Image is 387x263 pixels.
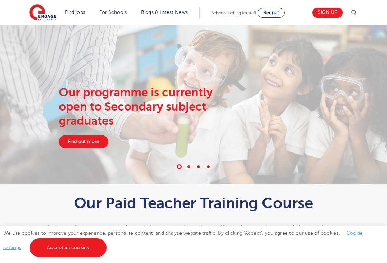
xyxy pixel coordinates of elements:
span: Train to become a teacher without needing time off work – and earn while you learn. [46,224,341,232]
img: Engage Education [29,4,56,21]
span: Recruit [263,10,279,15]
a: Accept all cookies [30,238,107,257]
a: Find out more [59,135,108,148]
a: Recruit [258,8,285,18]
h1: Our Paid Teacher Training Course [31,194,356,212]
a: Blogs & Latest News [141,10,188,15]
span: Schools looking for staff [212,10,256,15]
a: Sign up [312,8,343,18]
a: For Schools [99,10,127,15]
div: Our programme is currently open to Secondary subject graduates [59,86,216,128]
a: Find jobs [65,10,85,15]
span: We use cookies to improve your experience, personalise content, and analyse website traffic. By c... [3,230,363,250]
